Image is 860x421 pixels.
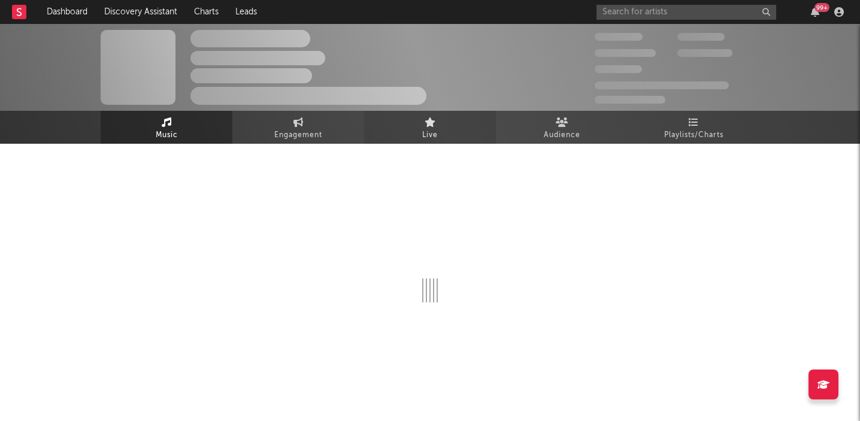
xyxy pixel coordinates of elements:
a: Live [364,111,496,144]
span: Engagement [274,128,322,143]
div: 99 + [814,3,829,12]
button: 99+ [811,7,819,17]
a: Engagement [232,111,364,144]
span: Audience [544,128,580,143]
span: 50,000,000 [595,49,656,57]
span: Jump Score: 85.0 [595,96,665,104]
span: Music [156,128,178,143]
input: Search for artists [596,5,776,20]
span: 300,000 [595,33,643,41]
a: Playlists/Charts [628,111,759,144]
a: Audience [496,111,628,144]
span: Playlists/Charts [664,128,723,143]
span: Live [422,128,438,143]
span: 50,000,000 Monthly Listeners [595,81,729,89]
a: Music [101,111,232,144]
span: 100,000 [595,65,642,73]
span: 100,000 [677,33,725,41]
span: 1,000,000 [677,49,732,57]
